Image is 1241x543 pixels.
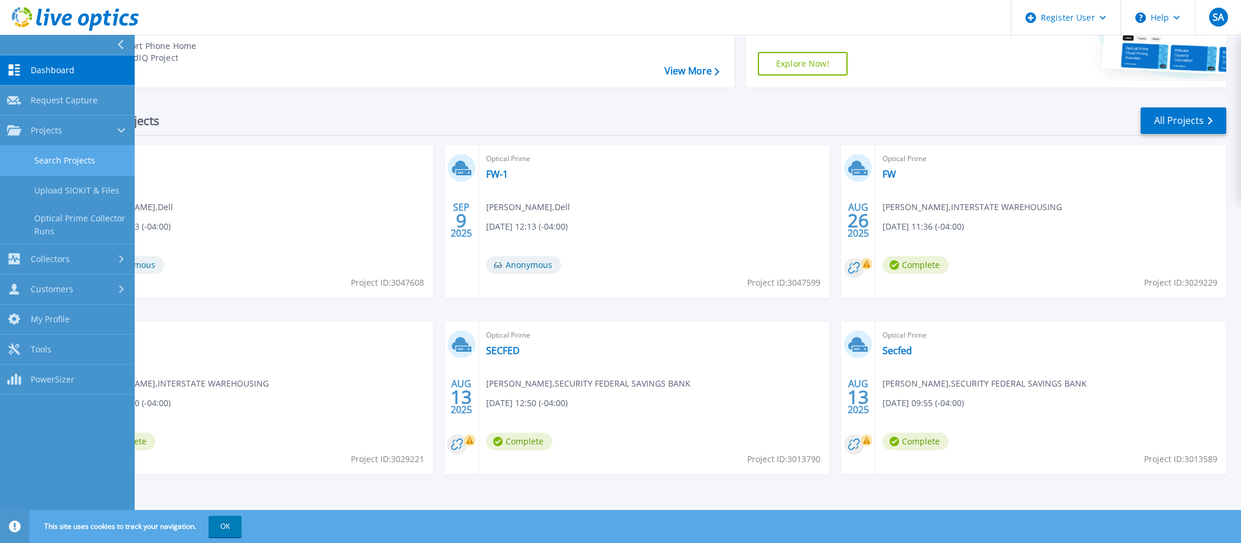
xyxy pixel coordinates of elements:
[847,199,869,242] div: AUG 2025
[486,433,552,450] span: Complete
[486,345,520,356] a: SECFED
[486,168,508,180] a: FW-1
[456,215,467,225] span: 9
[882,397,964,410] span: [DATE] 09:55 (-04:00)
[882,168,896,180] a: FW
[209,516,242,537] button: OK
[32,516,242,537] span: This site uses cookies to track your navigation.
[31,95,97,106] span: Request Capture
[31,284,73,295] span: Customers
[758,52,848,76] a: Explore Now!
[450,375,473,418] div: AUG 2025
[1144,453,1217,466] span: Project ID: 3013589
[747,276,820,289] span: Project ID: 3047599
[848,392,869,402] span: 13
[882,201,1062,214] span: [PERSON_NAME] , INTERSTATE WAREHOUSING
[116,40,208,64] div: Import Phone Home CloudIQ Project
[31,254,70,264] span: Collectors
[847,375,869,418] div: AUG 2025
[882,220,964,233] span: [DATE] 11:36 (-04:00)
[486,377,690,390] span: [PERSON_NAME] , SECURITY FEDERAL SAVINGS BANK
[486,256,561,274] span: Anonymous
[31,65,74,76] span: Dashboard
[31,125,62,136] span: Projects
[450,199,473,242] div: SEP 2025
[486,201,570,214] span: [PERSON_NAME] , Dell
[31,344,51,355] span: Tools
[89,152,426,165] span: Optical Prime
[486,220,568,233] span: [DATE] 12:13 (-04:00)
[89,377,269,390] span: [PERSON_NAME] , INTERSTATE WAREHOUSING
[451,392,472,402] span: 13
[848,215,869,225] span: 26
[89,329,426,342] span: Optical Prime
[1213,12,1224,22] span: SA
[486,329,823,342] span: Optical Prime
[31,374,74,385] span: PowerSizer
[882,377,1087,390] span: [PERSON_NAME] , SECURITY FEDERAL SAVINGS BANK
[882,256,949,274] span: Complete
[486,397,568,410] span: [DATE] 12:50 (-04:00)
[351,453,424,466] span: Project ID: 3029221
[351,276,424,289] span: Project ID: 3047608
[1144,276,1217,289] span: Project ID: 3029229
[747,453,820,466] span: Project ID: 3013790
[882,152,1219,165] span: Optical Prime
[882,345,912,356] a: Secfed
[882,329,1219,342] span: Optical Prime
[486,152,823,165] span: Optical Prime
[665,66,719,77] a: View More
[31,314,70,325] span: My Profile
[1141,107,1226,134] a: All Projects
[882,433,949,450] span: Complete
